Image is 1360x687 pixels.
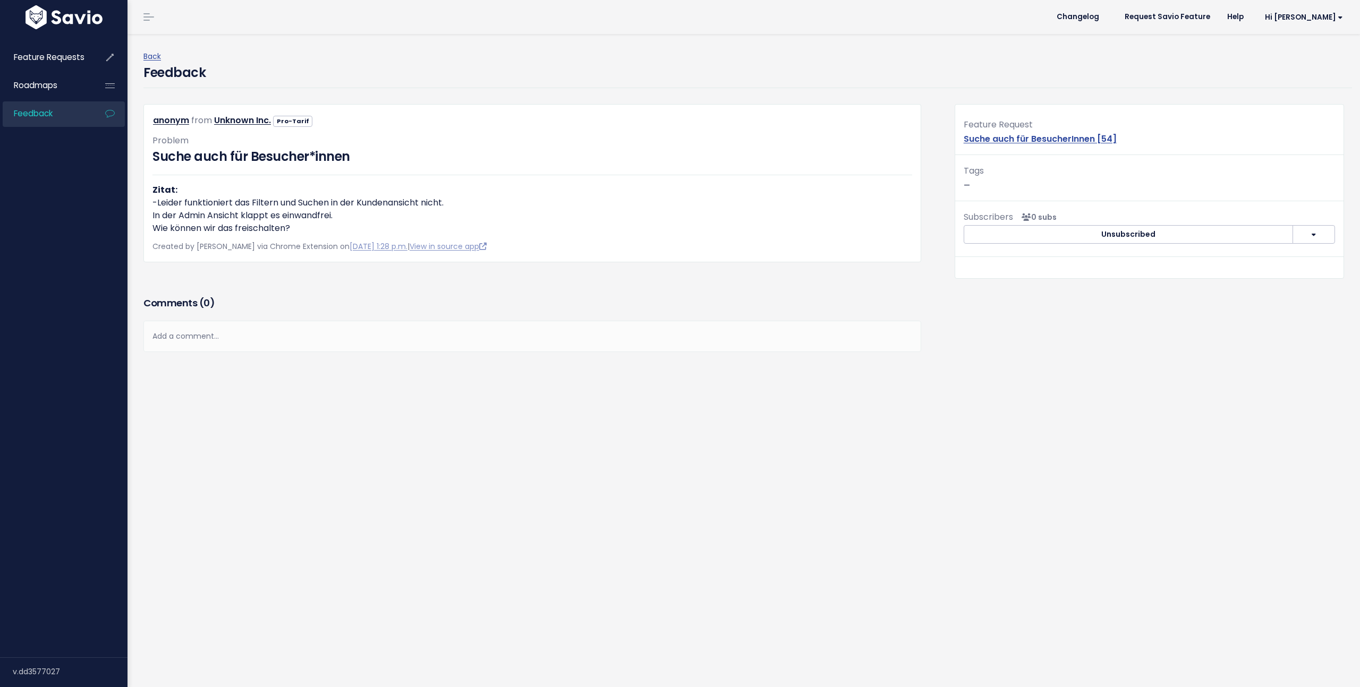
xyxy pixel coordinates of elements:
a: Request Savio Feature [1116,9,1219,25]
strong: Zitat: [152,184,177,196]
button: Unsubscribed [964,225,1293,244]
a: Feedback [3,101,88,126]
h3: Comments ( ) [143,296,921,311]
h3: Suche auch für Besucher*innen [152,147,912,166]
p: — [964,164,1335,192]
span: Changelog [1057,13,1099,21]
a: Feature Requests [3,45,88,70]
span: Created by [PERSON_NAME] via Chrome Extension on | [152,241,487,252]
a: Back [143,51,161,62]
span: 0 [203,296,210,310]
span: Feature Request [964,118,1033,131]
span: <p><strong>Subscribers</strong><br><br> No subscribers yet<br> </p> [1017,212,1057,222]
a: Roadmaps [3,73,88,98]
strong: Pro-Tarif [277,117,309,125]
a: Suche auch für BesucherInnen [54] [964,133,1117,145]
div: v.dd3577027 [13,658,127,685]
div: Add a comment... [143,321,921,352]
span: Feedback [14,108,53,119]
a: Help [1219,9,1252,25]
span: Hi [PERSON_NAME] [1265,13,1343,21]
span: Feature Requests [14,51,84,63]
span: Subscribers [964,211,1013,223]
a: anonym [153,114,189,126]
a: [DATE] 1:28 p.m. [350,241,407,252]
img: logo-white.9d6f32f41409.svg [23,5,105,29]
span: from [191,114,212,126]
a: Unknown Inc. [214,114,271,126]
span: Tags [964,165,984,177]
a: View in source app [410,241,487,252]
h4: Feedback [143,63,206,82]
p: -Leider funktioniert das Filtern und Suchen in der Kundenansicht nicht. In der Admin Ansicht klap... [152,184,912,235]
a: Hi [PERSON_NAME] [1252,9,1351,25]
span: Problem [152,134,189,147]
span: Roadmaps [14,80,57,91]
